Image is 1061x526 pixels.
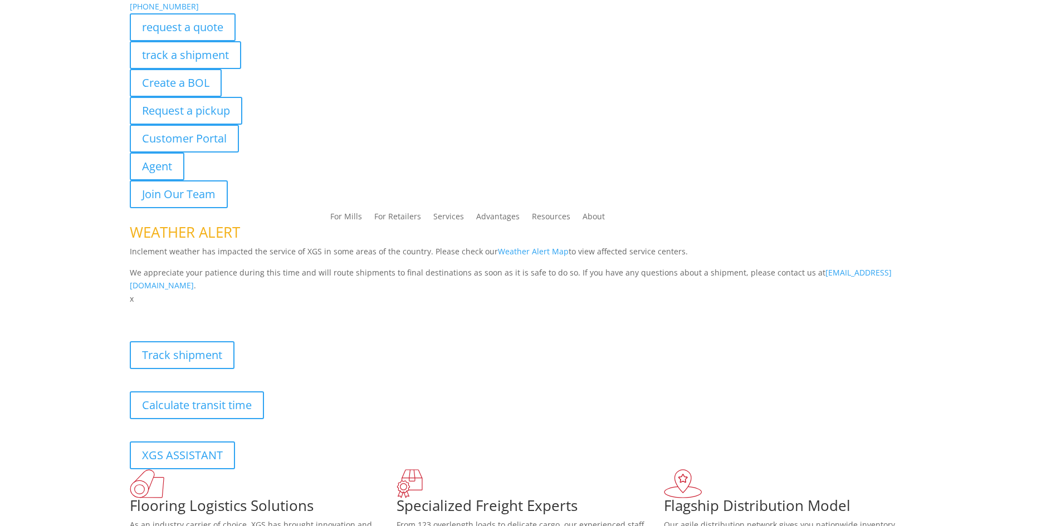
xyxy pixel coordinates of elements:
p: Inclement weather has impacted the service of XGS in some areas of the country. Please check our ... [130,245,932,266]
img: xgs-icon-total-supply-chain-intelligence-red [130,469,164,498]
img: xgs-icon-flagship-distribution-model-red [664,469,702,498]
a: Advantages [476,213,520,225]
h1: Flagship Distribution Model [664,498,931,518]
a: track a shipment [130,41,241,69]
a: XGS ASSISTANT [130,441,235,469]
p: x [130,292,932,306]
h1: Flooring Logistics Solutions [130,498,397,518]
img: xgs-icon-focused-on-flooring-red [397,469,423,498]
b: Visibility, transparency, and control for your entire supply chain. [130,307,378,318]
a: For Retailers [374,213,421,225]
a: Track shipment [130,341,234,369]
a: [PHONE_NUMBER] [130,1,199,12]
a: For Mills [330,213,362,225]
a: Services [433,213,464,225]
a: Calculate transit time [130,391,264,419]
p: We appreciate your patience during this time and will route shipments to final destinations as so... [130,266,932,293]
a: Customer Portal [130,125,239,153]
span: WEATHER ALERT [130,222,240,242]
a: Join Our Team [130,180,228,208]
a: Create a BOL [130,69,222,97]
a: request a quote [130,13,236,41]
a: Agent [130,153,184,180]
a: About [583,213,605,225]
a: Weather Alert Map [498,246,569,257]
h1: Specialized Freight Experts [397,498,664,518]
a: Request a pickup [130,97,242,125]
a: Resources [532,213,570,225]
